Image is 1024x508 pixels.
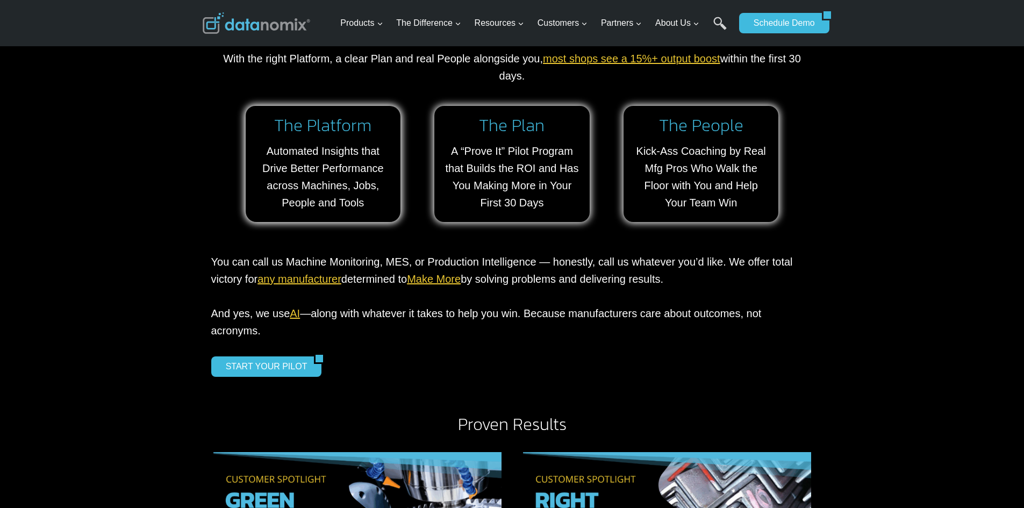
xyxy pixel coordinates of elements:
img: Datanomix [203,12,310,34]
span: Resources [475,16,524,30]
a: Search [713,17,727,41]
span: Phone number [242,45,290,54]
span: About Us [655,16,699,30]
a: START YOUR PILOT [211,356,314,377]
nav: Primary Navigation [336,6,734,41]
a: most shops see a 15%+ output boost [543,53,720,65]
span: Customers [538,16,588,30]
div: 채팅 위젯 [970,456,1024,508]
span: Partners [601,16,642,30]
span: Products [340,16,383,30]
iframe: Popup CTA [5,318,178,503]
a: Schedule Demo [739,13,822,33]
a: Privacy Policy [146,240,181,247]
a: any manufacturer [257,273,341,285]
a: Terms [120,240,137,247]
a: Make More [407,273,461,285]
p: You can call us Machine Monitoring, MES, or Production Intelligence — honestly, call us whatever ... [211,253,813,339]
iframe: Chat Widget [970,456,1024,508]
a: AI [290,307,300,319]
span: Last Name [242,1,276,10]
h2: Proven Results [203,416,822,433]
p: With the right Platform, a clear Plan and real People alongside you, within the first 30 days. [211,50,813,84]
span: State/Region [242,133,283,142]
span: The Difference [396,16,461,30]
